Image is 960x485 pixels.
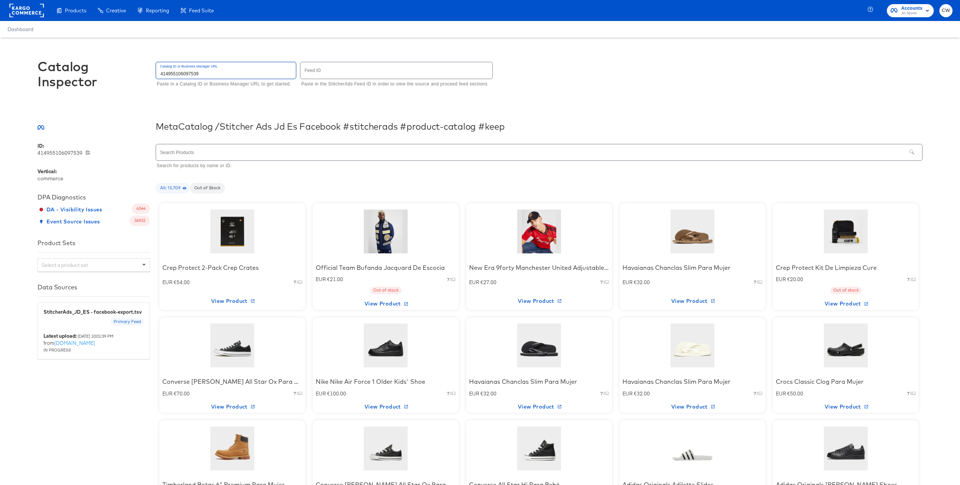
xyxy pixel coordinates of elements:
[634,390,650,397] span: €32.00
[622,402,762,412] span: View Product
[37,283,150,291] div: Data Sources
[37,239,150,247] div: Product Sets
[43,332,76,339] b: Latest upload:
[162,377,302,386] div: Converse [PERSON_NAME] All Star Ox Para Mujer
[469,390,480,397] span: EUR
[754,279,756,285] small: 7
[313,401,459,413] button: View Product
[776,377,916,386] div: Crocs Classic Clog Para Mujer
[316,263,456,272] div: Official Team Bufanda Jacquard De Escocia
[162,402,302,412] span: View Product
[776,390,787,397] span: EUR
[37,216,103,228] button: Event Source Issues
[157,81,291,88] p: Paste in a Catalog ID or Business Manager URL to get started.
[447,391,449,397] small: 7
[54,340,95,346] a: [DOMAIN_NAME]
[132,206,150,212] span: 6344
[156,185,190,191] span: All: 13,709
[162,279,174,286] span: EUR
[316,377,456,386] div: Nike Nike Air Force 1 Older Kids' Shoe
[37,204,105,216] button: DA - Visibility Issues
[887,4,934,17] button: AccountsJD Sports
[159,295,305,307] button: View Product
[37,142,44,149] b: ID:
[773,298,919,310] button: View Product
[37,193,150,201] div: DPA Diagnostics
[78,333,113,339] small: [DATE] 10:01:39 PM
[313,298,459,310] button: View Product
[316,390,327,397] span: EUR
[162,296,302,306] span: View Product
[301,81,487,88] p: Paste in the StitcherAds Feed ID in order to view the source and proceed feed sections
[622,296,762,306] span: View Product
[901,10,922,16] span: JD Sports
[787,276,803,283] span: €20.00
[619,295,765,307] button: View Product
[907,277,909,283] small: 7
[156,183,190,193] div: All: 13,709
[38,259,150,271] div: Select a product set
[469,402,609,412] span: View Product
[480,279,496,286] span: €27.00
[189,7,214,13] span: Feed Suite
[294,279,296,285] small: 7
[327,390,346,397] span: €100.00
[130,218,150,224] span: 36932
[469,263,609,272] div: New Era 9forty Manchester United Adjustable Cap
[600,391,603,397] small: 7
[942,6,949,15] span: CW
[190,185,225,191] span: Out of Stock
[174,279,190,286] span: €54.00
[190,183,225,193] div: Out of Stock
[830,287,862,293] span: Out of stock
[316,276,327,283] span: EUR
[106,7,126,13] span: Creative
[447,277,449,283] small: 7
[65,7,86,13] span: Products
[37,59,150,89] div: Catalog Inspector
[622,263,762,272] div: Havaianas Chanclas Slim Para Mujer
[939,4,952,17] button: CW
[370,287,402,293] span: Out of stock
[622,279,634,286] span: EUR
[469,279,480,286] span: EUR
[776,402,916,412] span: View Product
[7,26,33,32] a: Dashboard
[901,4,922,12] span: Accounts
[327,276,343,283] span: €21.00
[316,402,456,412] span: View Product
[294,391,296,397] small: 7
[156,121,922,132] div: Meta Catalog / Stitcher Ads Jd Es Facebook #stitcherads #product-catalog #keep
[776,263,916,272] div: Crep Protect Kit De Limpieza Cure
[111,319,144,325] span: Primary Feed
[619,401,765,413] button: View Product
[159,401,305,413] button: View Product
[787,390,803,397] span: €50.00
[466,401,612,413] button: View Product
[469,296,609,306] span: View Product
[174,390,190,397] span: €70.00
[622,377,762,386] div: Havaianas Chanclas Slim Para Mujer
[162,263,302,272] div: Crep Protect 2-Pack Crep Crates
[37,168,57,175] b: Vertical:
[776,276,787,283] span: EUR
[600,279,603,285] small: 7
[776,299,916,308] span: View Product
[754,391,756,397] small: 7
[146,7,169,13] span: Reporting
[40,205,102,214] span: DA - Visibility Issues
[634,279,650,286] span: €32.00
[43,308,144,316] div: StitcherAds_JD_ES - facebook-export.tsv
[466,295,612,307] button: View Product
[316,299,456,308] span: View Product
[480,390,496,397] span: €32.00
[43,332,144,353] div: from
[157,162,917,170] p: Search for products by name or ID.
[40,217,100,226] span: Event Source Issues
[469,377,609,386] div: Havaianas Chanclas Slim Para Mujer
[622,390,634,397] span: EUR
[37,150,85,157] span: 414955106097539
[43,347,71,353] span: In Progress
[162,390,174,397] span: EUR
